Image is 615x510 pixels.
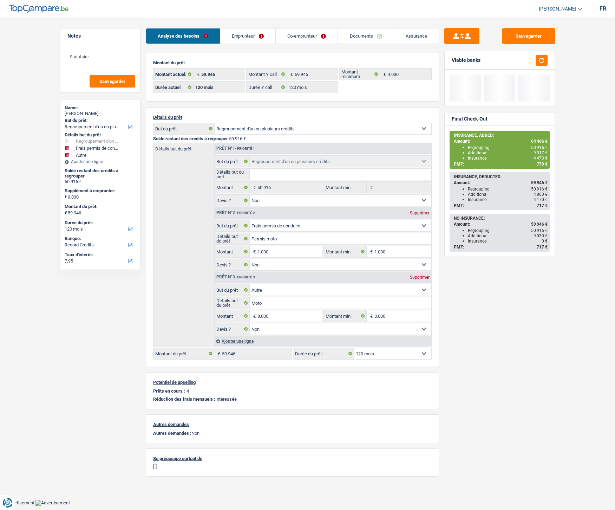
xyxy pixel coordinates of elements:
[367,182,374,193] span: €
[542,239,548,244] span: 0 €
[153,60,432,65] p: Montant du prêt
[65,252,135,258] label: Taux d'intérêt:
[65,132,136,138] div: Détails but du prêt
[250,182,257,193] span: €
[65,159,136,164] div: Ajouter une ligne
[153,348,214,359] label: Montant du prêt
[99,79,125,84] span: Sauvegarder
[67,33,133,39] h5: Notes
[235,211,255,215] span: - Priorité 2
[65,111,136,116] div: [PERSON_NAME]
[215,156,250,167] label: But du prêt
[65,236,135,241] label: Banque:
[65,168,136,179] div: Solde restant des crédits à regrouper
[220,28,275,44] a: Emprunteur
[468,228,548,233] div: Regrouping:
[534,150,548,155] span: 9 017 €
[153,115,432,120] p: Détails du prêt
[65,118,135,123] label: But du prêt:
[215,310,250,322] label: Montant
[146,28,220,44] a: Analyse des besoins
[454,222,548,227] div: Amount:
[215,233,250,244] label: Détails but du prêt
[215,195,250,206] label: Devis ?
[276,28,338,44] a: Co-emprunteur
[531,145,548,150] span: 50 916 €
[153,431,191,436] span: Autres demandes :
[338,28,393,44] a: Documents
[250,246,257,257] span: €
[468,156,548,161] div: Insurance:
[187,388,189,394] p: 4
[468,239,548,244] div: Insurance:
[340,69,380,80] label: Montant minimum
[215,284,250,296] label: But du prêt
[153,82,194,93] label: Durée actuel
[215,182,250,193] label: Montant
[534,156,548,161] span: 4 473 €
[215,297,250,309] label: Détails but du prêt
[468,192,548,197] div: Additional:
[153,388,185,394] p: Prêts en cours :
[537,203,548,208] span: 717 €
[215,220,250,231] label: But du prêt
[454,133,548,138] div: INSURANCE, ADDED:
[9,5,68,13] img: TopCompare Logo
[531,187,548,192] span: 50 916 €
[153,456,432,461] p: Se préoccupe surtout de
[324,310,367,322] label: Montant min.
[235,275,255,279] span: - Priorité 3
[537,245,548,250] span: 717 €
[215,246,250,257] label: Montant
[394,28,439,44] a: Assurance
[153,136,228,141] span: Solde restant des crédits à regrouper
[247,82,287,93] label: Durée Y call
[534,233,548,238] span: 9 030 €
[452,116,488,122] div: Final Check-Out
[600,5,606,12] div: fr
[235,147,255,150] span: - Priorité 1
[452,57,480,63] div: Viable banks
[153,380,432,385] p: Potentiel de upselling
[214,336,431,346] div: Ajouter une ligne
[287,69,295,80] span: €
[537,162,548,167] span: 770 €
[502,28,555,44] button: Sauvegarder
[153,431,432,436] p: Non
[65,220,135,226] label: Durée du prêt:
[324,182,367,193] label: Montant min.
[531,139,548,144] span: 64 406 €
[539,6,576,12] span: [PERSON_NAME]
[293,348,354,359] label: Durée du prêt:
[35,500,70,506] img: Advertisement
[531,228,548,233] span: 50 916 €
[215,146,257,151] div: Prêt n°1
[153,143,214,151] label: Détails but du prêt
[214,348,222,359] span: €
[468,145,548,150] div: Regrouping:
[153,396,432,402] p: Intéressée
[468,233,548,238] div: Additional:
[468,197,548,202] div: Insurance:
[215,169,250,180] label: Détails but du prêt
[533,3,582,15] a: [PERSON_NAME]
[408,211,431,215] div: Supprimer
[250,310,257,322] span: €
[468,150,548,155] div: Additional:
[531,222,548,227] span: 59 946 €
[215,323,250,335] label: Devis ?
[367,310,374,322] span: €
[65,210,67,216] span: €
[247,69,287,80] label: Montant Y call
[65,188,135,194] label: Supplément à emprunter:
[454,174,548,179] div: INSURANCE, DEDUCTED:
[153,422,432,427] p: Autres demandes
[454,245,548,250] div: PMT:
[65,179,136,185] div: 50.916 €
[65,105,136,111] div: Name:
[153,69,194,80] label: Montant actuel:
[534,197,548,202] span: 4 170 €
[215,275,257,279] div: Prêt n°3
[531,180,548,185] span: 59 946 €
[153,396,215,402] span: Réduction des frais mensuels :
